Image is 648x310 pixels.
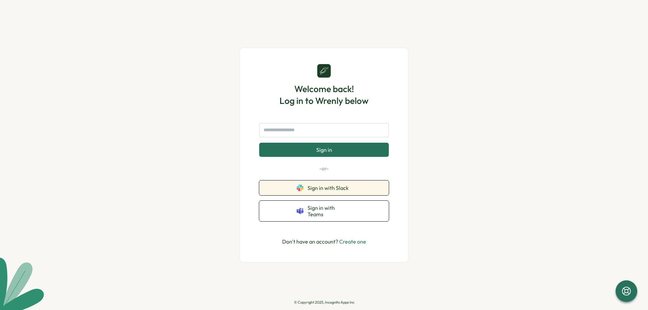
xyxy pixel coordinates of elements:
[259,201,389,221] button: Sign in with Teams
[259,143,389,157] button: Sign in
[307,185,351,191] span: Sign in with Slack
[259,165,389,172] p: -or-
[307,205,351,217] span: Sign in with Teams
[294,300,354,305] p: © Copyright 2025, Incognito Apps Inc
[282,237,366,246] p: Don't have an account?
[316,147,332,153] span: Sign in
[259,180,389,195] button: Sign in with Slack
[339,238,366,245] a: Create one
[279,83,369,107] h1: Welcome back! Log in to Wrenly below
